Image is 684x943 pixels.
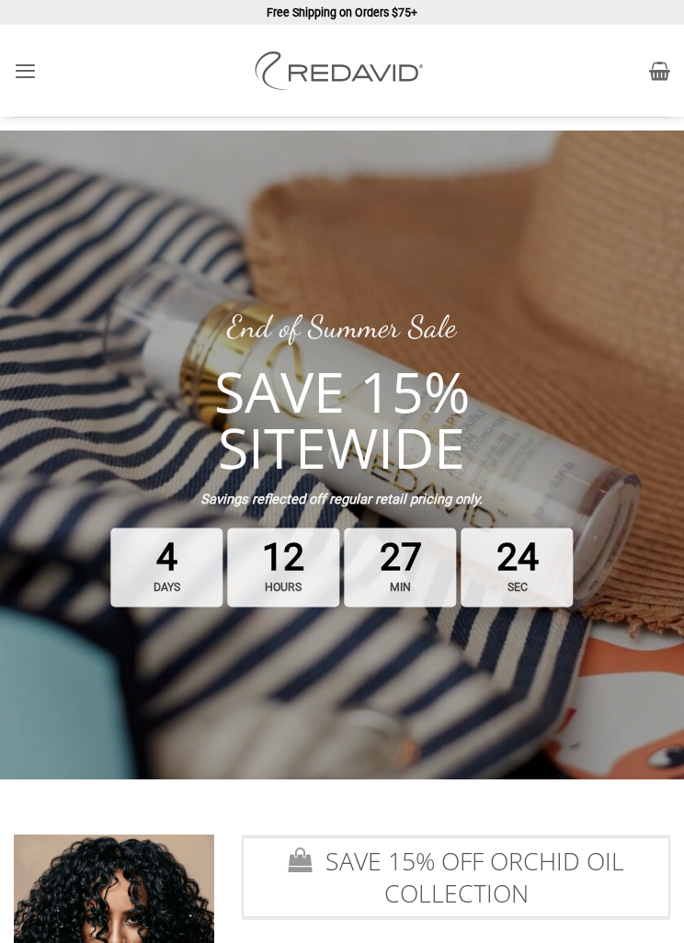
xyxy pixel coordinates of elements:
[348,573,453,603] strong: min
[649,51,670,91] a: View cart
[232,573,336,603] strong: hours
[242,836,670,918] span: SAVE 15% OFF ORCHID OIL COLLECTION
[267,6,417,19] strong: Free Shipping on Orders $75+
[214,354,470,486] strong: SAVE 15% SITEWIDE
[250,51,434,90] img: REDAVID Salon Products | United States
[462,528,574,607] span: 24
[465,573,570,603] strong: sec
[114,573,219,603] strong: days
[227,528,339,607] span: 12
[200,491,483,507] strong: Savings reflected off regular retail pricing only.
[110,528,222,607] span: 4
[14,48,37,94] a: Menu
[344,528,456,607] span: 27
[227,309,456,346] span: End of Summer Sale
